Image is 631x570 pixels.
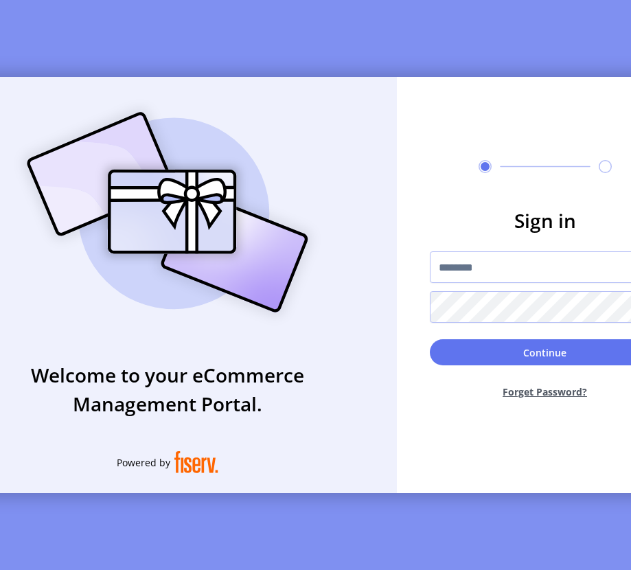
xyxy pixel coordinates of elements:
img: card_Illustration.svg [6,97,329,328]
span: Powered by [117,455,170,470]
